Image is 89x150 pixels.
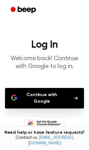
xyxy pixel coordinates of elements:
[5,55,84,70] p: Welcome back! Continue with Google to log in.
[5,88,84,109] button: Continue with Google
[4,135,85,146] span: Contact us
[5,40,84,50] h1: Log In
[6,4,42,16] a: Beep
[28,136,73,146] a: [EMAIL_ADDRESS][DOMAIN_NAME]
